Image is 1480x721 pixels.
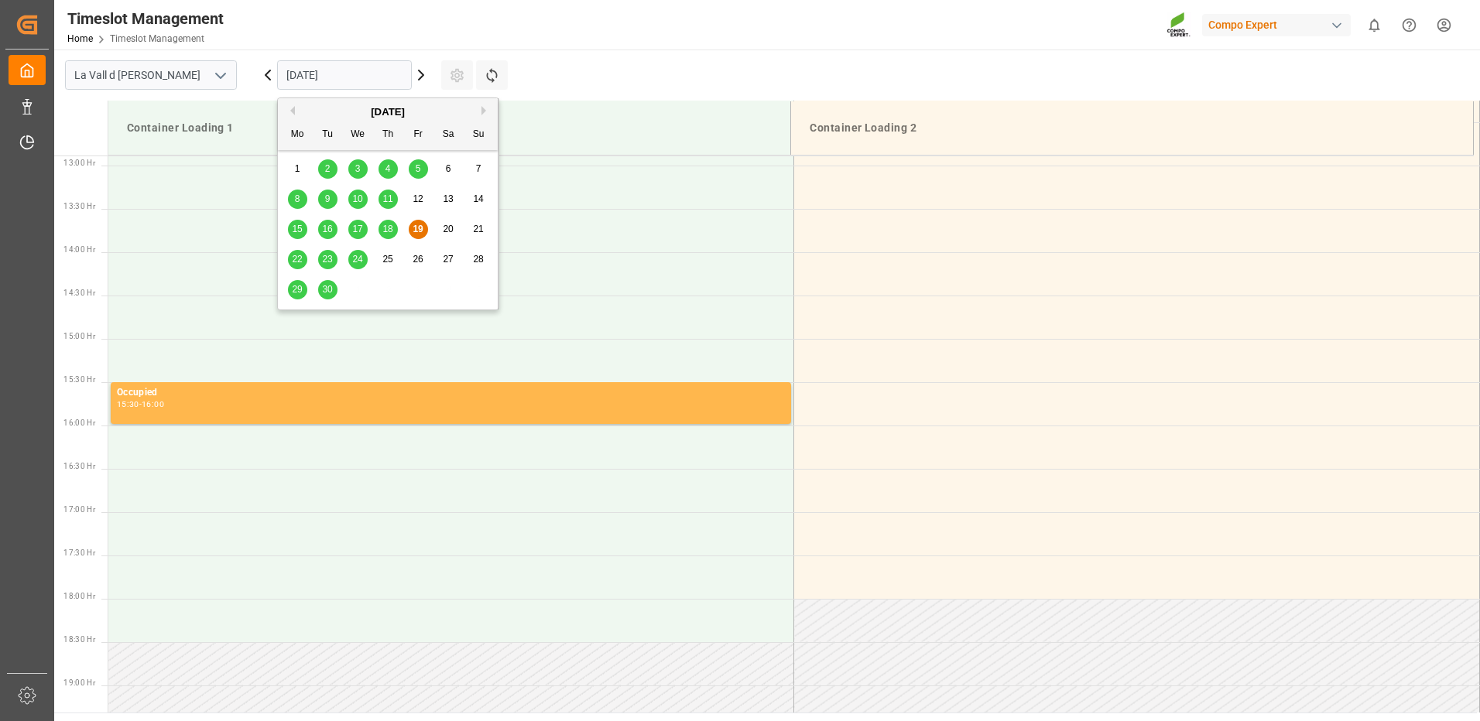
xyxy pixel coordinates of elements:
[379,159,398,179] div: Choose Thursday, September 4th, 2025
[292,284,302,295] span: 29
[379,220,398,239] div: Choose Thursday, September 18th, 2025
[803,114,1461,142] div: Container Loading 2
[63,289,95,297] span: 14:30 Hr
[348,190,368,209] div: Choose Wednesday, September 10th, 2025
[278,104,498,120] div: [DATE]
[443,224,453,234] span: 20
[409,125,428,145] div: Fr
[63,245,95,254] span: 14:00 Hr
[469,190,488,209] div: Choose Sunday, September 14th, 2025
[295,193,300,204] span: 8
[409,220,428,239] div: Choose Friday, September 19th, 2025
[473,193,483,204] span: 14
[286,106,295,115] button: Previous Month
[348,125,368,145] div: We
[409,190,428,209] div: Choose Friday, September 12th, 2025
[322,284,332,295] span: 30
[318,250,337,269] div: Choose Tuesday, September 23rd, 2025
[439,250,458,269] div: Choose Saturday, September 27th, 2025
[63,548,95,557] span: 17:30 Hr
[443,254,453,265] span: 27
[139,401,142,408] div: -
[416,163,421,174] span: 5
[439,190,458,209] div: Choose Saturday, September 13th, 2025
[63,375,95,384] span: 15:30 Hr
[292,254,302,265] span: 22
[382,224,392,234] span: 18
[409,159,428,179] div: Choose Friday, September 5th, 2025
[1202,14,1351,36] div: Compo Expert
[277,60,412,90] input: DD.MM.YYYY
[318,220,337,239] div: Choose Tuesday, September 16th, 2025
[1202,10,1357,39] button: Compo Expert
[63,678,95,687] span: 19:00 Hr
[469,125,488,145] div: Su
[379,190,398,209] div: Choose Thursday, September 11th, 2025
[318,125,337,145] div: Tu
[379,125,398,145] div: Th
[288,190,307,209] div: Choose Monday, September 8th, 2025
[67,7,224,30] div: Timeslot Management
[413,254,423,265] span: 26
[439,220,458,239] div: Choose Saturday, September 20th, 2025
[348,250,368,269] div: Choose Wednesday, September 24th, 2025
[63,592,95,600] span: 18:00 Hr
[469,250,488,269] div: Choose Sunday, September 28th, 2025
[65,60,237,90] input: Type to search/select
[325,163,331,174] span: 2
[469,159,488,179] div: Choose Sunday, September 7th, 2025
[318,159,337,179] div: Choose Tuesday, September 2nd, 2025
[352,193,362,204] span: 10
[1167,12,1191,39] img: Screenshot%202023-09-29%20at%2010.02.21.png_1712312052.png
[439,125,458,145] div: Sa
[469,220,488,239] div: Choose Sunday, September 21st, 2025
[355,163,361,174] span: 3
[382,254,392,265] span: 25
[63,505,95,514] span: 17:00 Hr
[352,254,362,265] span: 24
[288,220,307,239] div: Choose Monday, September 15th, 2025
[142,401,164,408] div: 16:00
[318,190,337,209] div: Choose Tuesday, September 9th, 2025
[63,462,95,470] span: 16:30 Hr
[439,159,458,179] div: Choose Saturday, September 6th, 2025
[63,419,95,427] span: 16:00 Hr
[292,224,302,234] span: 15
[348,159,368,179] div: Choose Wednesday, September 3rd, 2025
[63,332,95,340] span: 15:00 Hr
[1392,8,1427,43] button: Help Center
[322,224,332,234] span: 16
[117,385,785,401] div: Occupied
[63,202,95,210] span: 13:30 Hr
[63,159,95,167] span: 13:00 Hr
[473,254,483,265] span: 28
[325,193,331,204] span: 9
[379,250,398,269] div: Choose Thursday, September 25th, 2025
[385,163,391,174] span: 4
[413,193,423,204] span: 12
[117,401,139,408] div: 15:30
[348,220,368,239] div: Choose Wednesday, September 17th, 2025
[476,163,481,174] span: 7
[443,193,453,204] span: 13
[409,250,428,269] div: Choose Friday, September 26th, 2025
[481,106,491,115] button: Next Month
[382,193,392,204] span: 11
[318,280,337,299] div: Choose Tuesday, September 30th, 2025
[288,250,307,269] div: Choose Monday, September 22nd, 2025
[295,163,300,174] span: 1
[208,63,231,87] button: open menu
[322,254,332,265] span: 23
[283,154,494,305] div: month 2025-09
[288,280,307,299] div: Choose Monday, September 29th, 2025
[288,159,307,179] div: Choose Monday, September 1st, 2025
[1357,8,1392,43] button: show 0 new notifications
[413,224,423,234] span: 19
[63,635,95,644] span: 18:30 Hr
[352,224,362,234] span: 17
[288,125,307,145] div: Mo
[121,114,778,142] div: Container Loading 1
[473,224,483,234] span: 21
[446,163,451,174] span: 6
[67,33,93,44] a: Home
